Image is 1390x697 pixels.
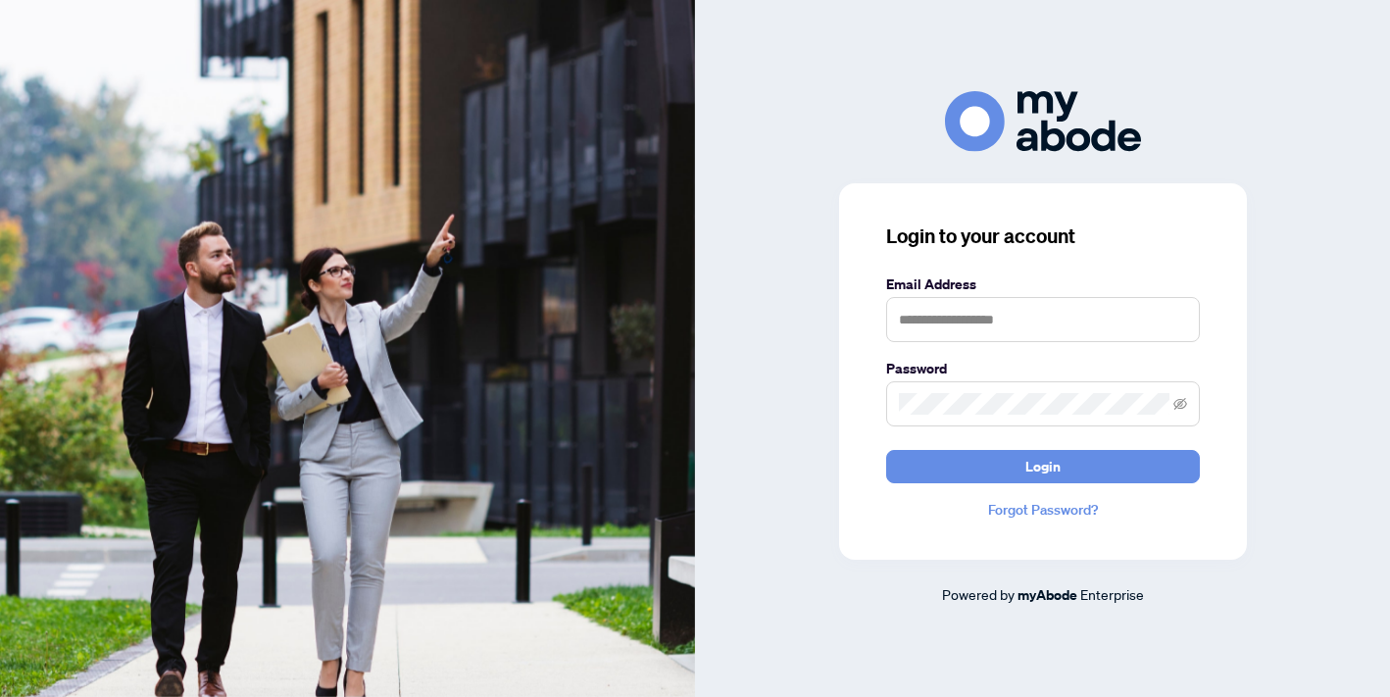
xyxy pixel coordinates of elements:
span: Enterprise [1080,585,1144,603]
span: eye-invisible [1173,397,1187,411]
a: myAbode [1018,584,1077,606]
span: Powered by [942,585,1015,603]
button: Login [886,450,1200,483]
h3: Login to your account [886,223,1200,250]
img: ma-logo [945,91,1141,151]
label: Password [886,358,1200,379]
a: Forgot Password? [886,499,1200,521]
label: Email Address [886,274,1200,295]
span: Login [1025,451,1061,482]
